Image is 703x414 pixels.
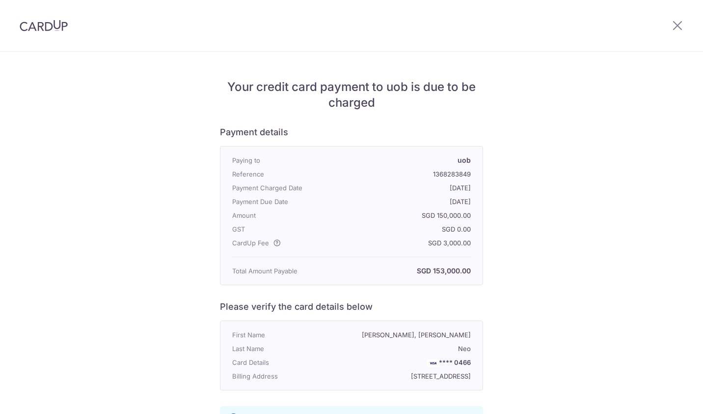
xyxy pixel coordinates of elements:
[427,359,439,366] img: VISA
[327,343,471,355] p: Neo
[327,370,471,382] p: [STREET_ADDRESS]
[232,168,327,180] p: Reference
[327,182,471,194] p: [DATE]
[232,223,327,235] p: GST
[232,265,327,277] p: Total Amount Payable
[232,209,327,221] p: Amount
[232,196,327,207] p: Payment Due Date
[327,209,471,221] p: SGD 150,000.00
[327,168,471,180] p: 1368283849
[327,329,471,341] p: [PERSON_NAME], [PERSON_NAME]
[327,265,471,277] p: SGD 153,000.00
[220,79,483,111] h5: Your credit card payment to uob is due to be charged
[327,223,471,235] p: SGD 0.00
[232,182,327,194] p: Payment Charged Date
[327,237,471,249] p: SGD 3,000.00
[327,196,471,207] p: [DATE]
[220,301,483,313] h6: Please verify the card details below
[220,126,483,138] h6: Payment details
[232,237,269,249] span: CardUp Fee
[232,329,327,341] p: First Name
[20,20,68,31] img: CardUp
[232,370,327,382] p: Billing Address
[232,356,327,368] p: Card Details
[327,154,471,166] p: uob
[232,343,327,355] p: Last Name
[232,154,327,166] p: Paying to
